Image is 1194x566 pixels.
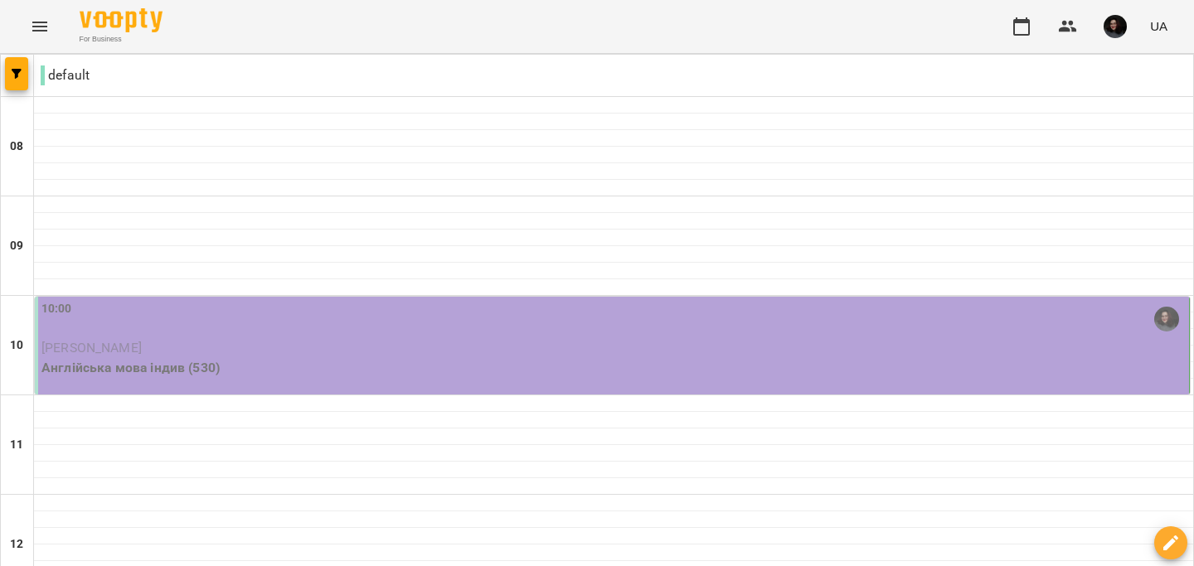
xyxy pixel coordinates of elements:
span: For Business [80,34,163,45]
h6: 10 [10,336,23,355]
label: 10:00 [41,300,72,318]
p: Англійська мова індив (530) [41,358,1186,378]
img: Voopty Logo [80,8,163,32]
h6: 09 [10,237,23,255]
img: Наталія Кобель [1154,307,1179,331]
button: Menu [20,7,60,46]
button: UA [1143,11,1174,41]
img: 3b3145ad26fe4813cc7227c6ce1adc1c.jpg [1104,15,1127,38]
span: UA [1150,17,1167,35]
p: default [41,65,90,85]
h6: 11 [10,436,23,454]
h6: 12 [10,535,23,554]
span: [PERSON_NAME] [41,340,142,356]
h6: 08 [10,138,23,156]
